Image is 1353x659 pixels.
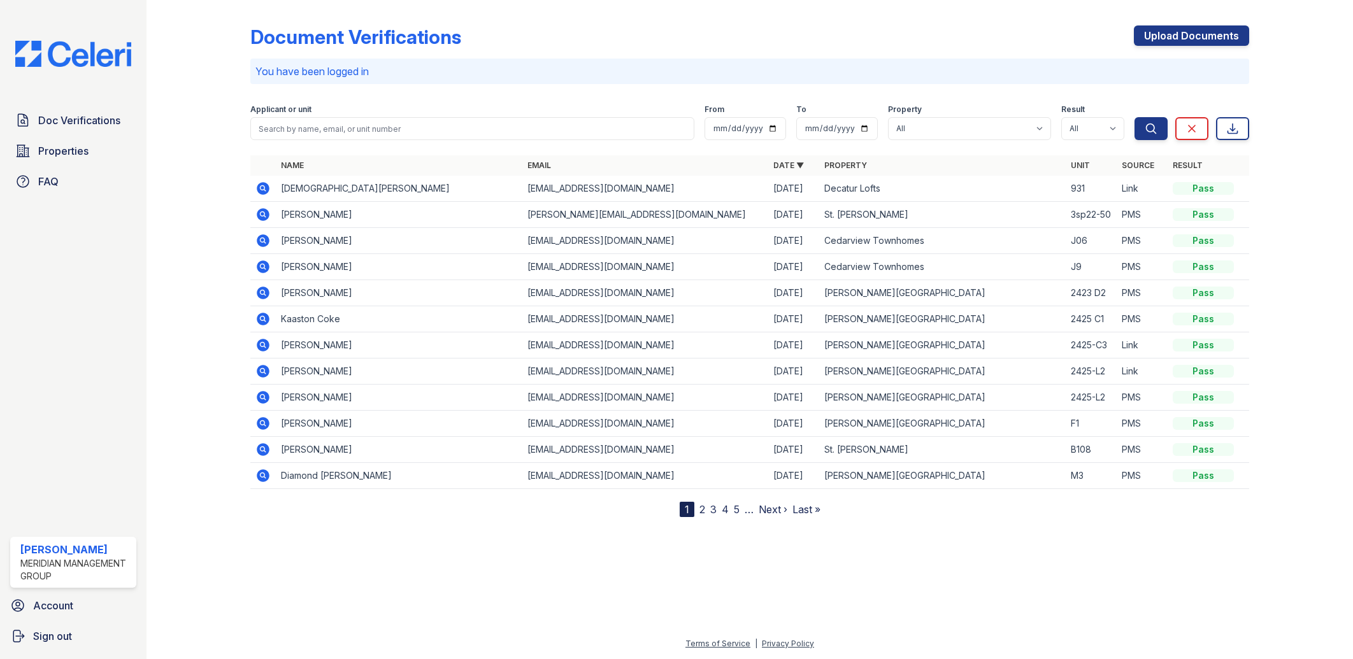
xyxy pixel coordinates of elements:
[768,254,819,280] td: [DATE]
[710,503,717,516] a: 3
[5,593,141,618] a: Account
[819,306,1066,332] td: [PERSON_NAME][GEOGRAPHIC_DATA]
[768,202,819,228] td: [DATE]
[5,623,141,649] a: Sign out
[1173,365,1234,378] div: Pass
[522,306,769,332] td: [EMAIL_ADDRESS][DOMAIN_NAME]
[1173,208,1234,221] div: Pass
[768,280,819,306] td: [DATE]
[250,25,461,48] div: Document Verifications
[5,41,141,67] img: CE_Logo_Blue-a8612792a0a2168367f1c8372b55b34899dd931a85d93a1a3d3e32e68fde9ad4.png
[1066,437,1117,463] td: B108
[768,228,819,254] td: [DATE]
[522,411,769,437] td: [EMAIL_ADDRESS][DOMAIN_NAME]
[522,176,769,202] td: [EMAIL_ADDRESS][DOMAIN_NAME]
[1066,202,1117,228] td: 3sp22-50
[1061,104,1085,115] label: Result
[1117,228,1168,254] td: PMS
[522,437,769,463] td: [EMAIL_ADDRESS][DOMAIN_NAME]
[1122,160,1154,170] a: Source
[773,160,804,170] a: Date ▼
[1066,280,1117,306] td: 2423 D2
[1117,280,1168,306] td: PMS
[276,176,522,202] td: [DEMOGRAPHIC_DATA][PERSON_NAME]
[276,358,522,385] td: [PERSON_NAME]
[1173,443,1234,456] div: Pass
[1134,25,1249,46] a: Upload Documents
[734,503,740,516] a: 5
[768,332,819,358] td: [DATE]
[276,411,522,437] td: [PERSON_NAME]
[722,503,729,516] a: 4
[819,202,1066,228] td: St. [PERSON_NAME]
[819,254,1066,280] td: Cedarview Townhomes
[1117,254,1168,280] td: PMS
[699,503,705,516] a: 2
[1066,306,1117,332] td: 2425 C1
[276,228,522,254] td: [PERSON_NAME]
[1173,160,1203,170] a: Result
[819,176,1066,202] td: Decatur Lofts
[819,463,1066,489] td: [PERSON_NAME][GEOGRAPHIC_DATA]
[1173,260,1234,273] div: Pass
[1173,391,1234,404] div: Pass
[1066,176,1117,202] td: 931
[819,437,1066,463] td: St. [PERSON_NAME]
[792,503,820,516] a: Last »
[768,385,819,411] td: [DATE]
[1173,313,1234,325] div: Pass
[250,117,695,140] input: Search by name, email, or unit number
[1173,182,1234,195] div: Pass
[33,628,72,644] span: Sign out
[1117,463,1168,489] td: PMS
[522,463,769,489] td: [EMAIL_ADDRESS][DOMAIN_NAME]
[276,385,522,411] td: [PERSON_NAME]
[522,280,769,306] td: [EMAIL_ADDRESS][DOMAIN_NAME]
[819,385,1066,411] td: [PERSON_NAME][GEOGRAPHIC_DATA]
[522,358,769,385] td: [EMAIL_ADDRESS][DOMAIN_NAME]
[1117,332,1168,358] td: Link
[527,160,551,170] a: Email
[1066,358,1117,385] td: 2425-L2
[38,143,89,159] span: Properties
[819,332,1066,358] td: [PERSON_NAME][GEOGRAPHIC_DATA]
[522,332,769,358] td: [EMAIL_ADDRESS][DOMAIN_NAME]
[1066,385,1117,411] td: 2425-L2
[1117,437,1168,463] td: PMS
[10,138,136,164] a: Properties
[1173,417,1234,430] div: Pass
[1173,339,1234,351] div: Pass
[755,639,757,648] div: |
[768,306,819,332] td: [DATE]
[685,639,750,648] a: Terms of Service
[276,463,522,489] td: Diamond [PERSON_NAME]
[281,160,304,170] a: Name
[276,202,522,228] td: [PERSON_NAME]
[1066,463,1117,489] td: M3
[1173,234,1234,247] div: Pass
[1117,306,1168,332] td: PMS
[680,502,694,517] div: 1
[745,502,754,517] span: …
[255,64,1245,79] p: You have been logged in
[768,176,819,202] td: [DATE]
[762,639,814,648] a: Privacy Policy
[824,160,867,170] a: Property
[768,411,819,437] td: [DATE]
[276,332,522,358] td: [PERSON_NAME]
[768,437,819,463] td: [DATE]
[1117,411,1168,437] td: PMS
[1173,287,1234,299] div: Pass
[250,104,311,115] label: Applicant or unit
[1173,469,1234,482] div: Pass
[20,542,131,557] div: [PERSON_NAME]
[522,202,769,228] td: [PERSON_NAME][EMAIL_ADDRESS][DOMAIN_NAME]
[276,280,522,306] td: [PERSON_NAME]
[522,228,769,254] td: [EMAIL_ADDRESS][DOMAIN_NAME]
[1071,160,1090,170] a: Unit
[819,228,1066,254] td: Cedarview Townhomes
[33,598,73,613] span: Account
[1066,254,1117,280] td: J9
[10,108,136,133] a: Doc Verifications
